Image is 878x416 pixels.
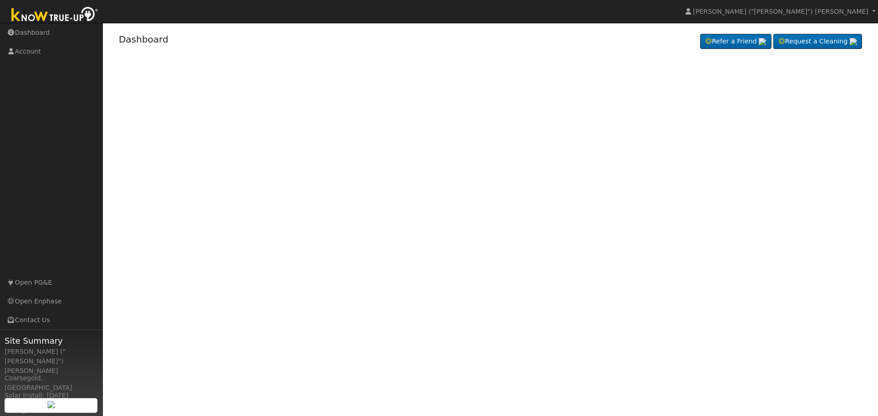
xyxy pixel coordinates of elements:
a: Refer a Friend [700,34,771,49]
div: Solar Install: [DATE] [5,391,98,400]
img: retrieve [850,38,857,45]
img: retrieve [48,401,55,408]
div: [PERSON_NAME] ("[PERSON_NAME]") [PERSON_NAME] [5,347,98,376]
img: retrieve [759,38,766,45]
a: Request a Cleaning [773,34,862,49]
a: Dashboard [119,34,169,45]
div: Coarsegold, [GEOGRAPHIC_DATA] [5,373,98,393]
img: Know True-Up [7,5,103,26]
div: System Size: 16.40 kW [5,398,98,408]
span: Site Summary [5,335,98,347]
span: [PERSON_NAME] ("[PERSON_NAME]") [PERSON_NAME] [693,8,868,15]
